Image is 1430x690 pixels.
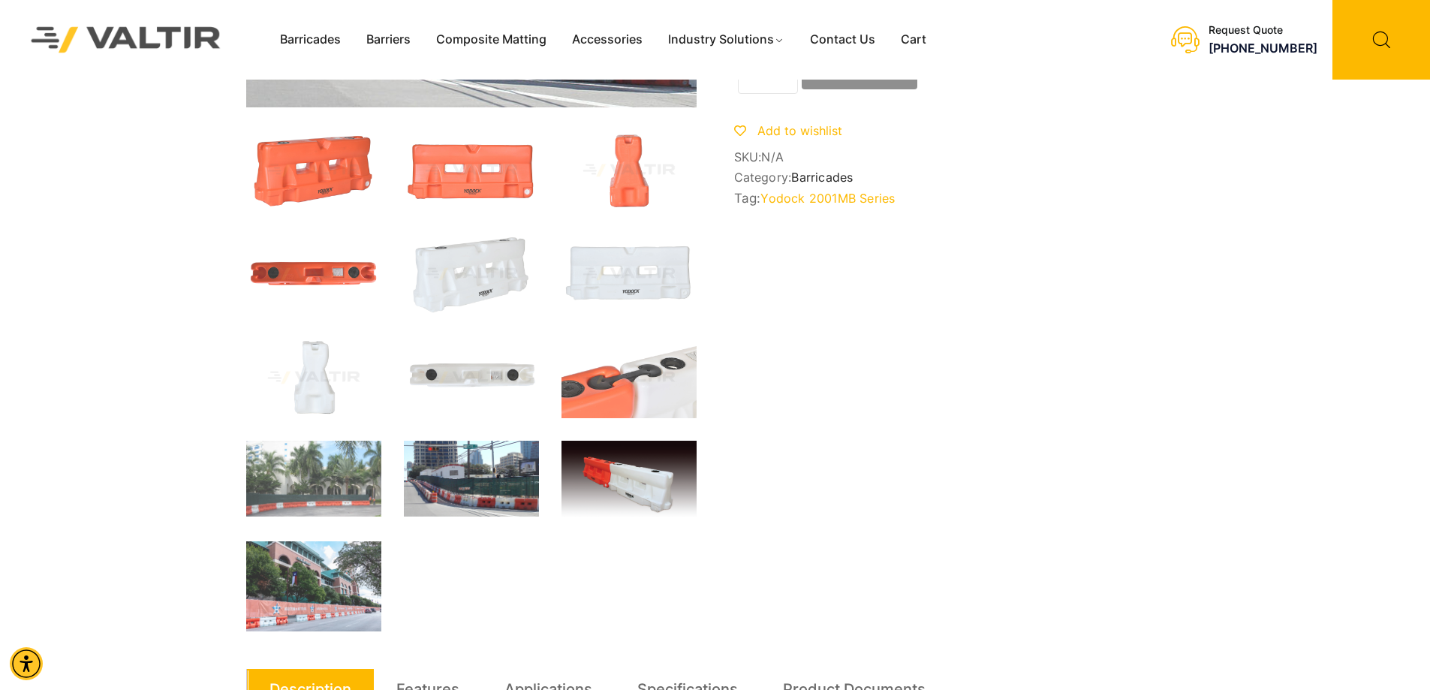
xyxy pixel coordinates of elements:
a: Contact Us [797,29,888,51]
img: Close-up of two connected plastic containers, one orange and one white, featuring black caps and ... [561,337,697,418]
img: Construction site with traffic barriers, green fencing, and a street sign for Nueces St. in an ur... [404,441,539,517]
span: SKU: [734,150,1185,164]
img: A white plastic container with a unique shape, likely used for storage or dispensing liquids. [246,337,381,418]
span: N/A [761,149,784,164]
a: Barriers [354,29,423,51]
img: An orange plastic dock float with two circular openings and a rectangular label on top. [246,234,381,315]
img: A white plastic barrier with two rectangular openings, featuring the brand name "Yodock" and a logo. [561,234,697,315]
a: Composite Matting [423,29,559,51]
div: Accessibility Menu [10,647,43,680]
a: Accessories [559,29,655,51]
span: Add to wishlist [757,123,842,138]
a: Add to wishlist [734,123,842,138]
a: Cart [888,29,939,51]
img: A view of Minute Maid Park with a barrier displaying "Houston Astros" and a Texas flag, surrounde... [246,541,381,631]
img: A white plastic tank with two black caps and a label on the side, viewed from above. [404,337,539,418]
div: Request Quote [1209,24,1317,37]
a: call (888) 496-3625 [1209,41,1317,56]
img: An orange traffic barrier with two rectangular openings and a logo, designed for road safety and ... [404,130,539,211]
img: A segmented traffic barrier in orange and white, designed for road safety and construction zones. [561,441,697,519]
img: Valtir Rentals [11,7,241,72]
a: Yodock 2001MB Series [760,191,895,206]
a: Barricades [267,29,354,51]
span: Tag: [734,191,1185,206]
img: An orange traffic cone with a wide base and a tapered top, designed for road safety and traffic m... [561,130,697,211]
img: A construction area with orange and white barriers, surrounded by palm trees and a building in th... [246,441,381,517]
img: A white plastic barrier with a textured surface, designed for traffic control or safety purposes. [404,234,539,315]
a: Industry Solutions [655,29,797,51]
a: Barricades [791,170,853,185]
img: 2001MB_Org_3Q.jpg [246,130,381,211]
span: Category: [734,170,1185,185]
